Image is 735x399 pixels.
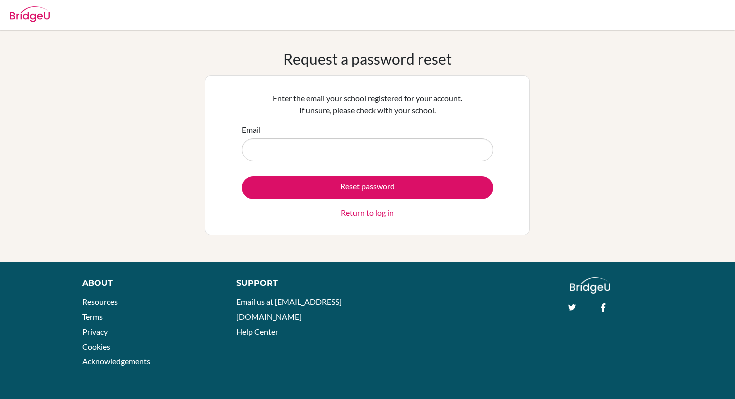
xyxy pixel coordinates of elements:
[236,327,278,336] a: Help Center
[82,312,103,321] a: Terms
[283,50,452,68] h1: Request a password reset
[82,342,110,351] a: Cookies
[341,207,394,219] a: Return to log in
[236,297,342,321] a: Email us at [EMAIL_ADDRESS][DOMAIN_NAME]
[242,92,493,116] p: Enter the email your school registered for your account. If unsure, please check with your school.
[570,277,610,294] img: logo_white@2x-f4f0deed5e89b7ecb1c2cc34c3e3d731f90f0f143d5ea2071677605dd97b5244.png
[242,176,493,199] button: Reset password
[82,356,150,366] a: Acknowledgements
[242,124,261,136] label: Email
[82,297,118,306] a: Resources
[82,327,108,336] a: Privacy
[10,6,50,22] img: Bridge-U
[82,277,214,289] div: About
[236,277,357,289] div: Support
